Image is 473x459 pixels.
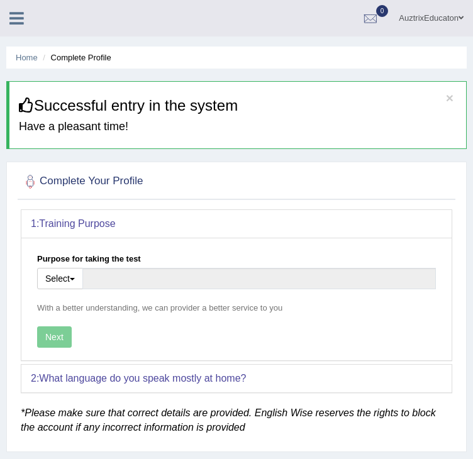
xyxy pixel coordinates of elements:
div: 1: [21,210,452,238]
h3: Successful entry in the system [19,97,457,114]
em: *Please make sure that correct details are provided. English Wise reserves the rights to block th... [21,407,436,433]
button: × [446,91,454,104]
div: 2: [21,365,452,392]
b: What language do you speak mostly at home? [39,373,246,384]
h4: Have a pleasant time! [19,121,457,133]
a: Home [16,53,38,62]
button: Select [37,268,83,289]
h2: Complete Your Profile [21,172,288,191]
b: Training Purpose [39,218,115,229]
li: Complete Profile [40,52,111,64]
label: Purpose for taking the test [31,248,147,265]
span: 0 [376,5,389,17]
p: With a better understanding, we can provider a better service to you [31,302,289,314]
